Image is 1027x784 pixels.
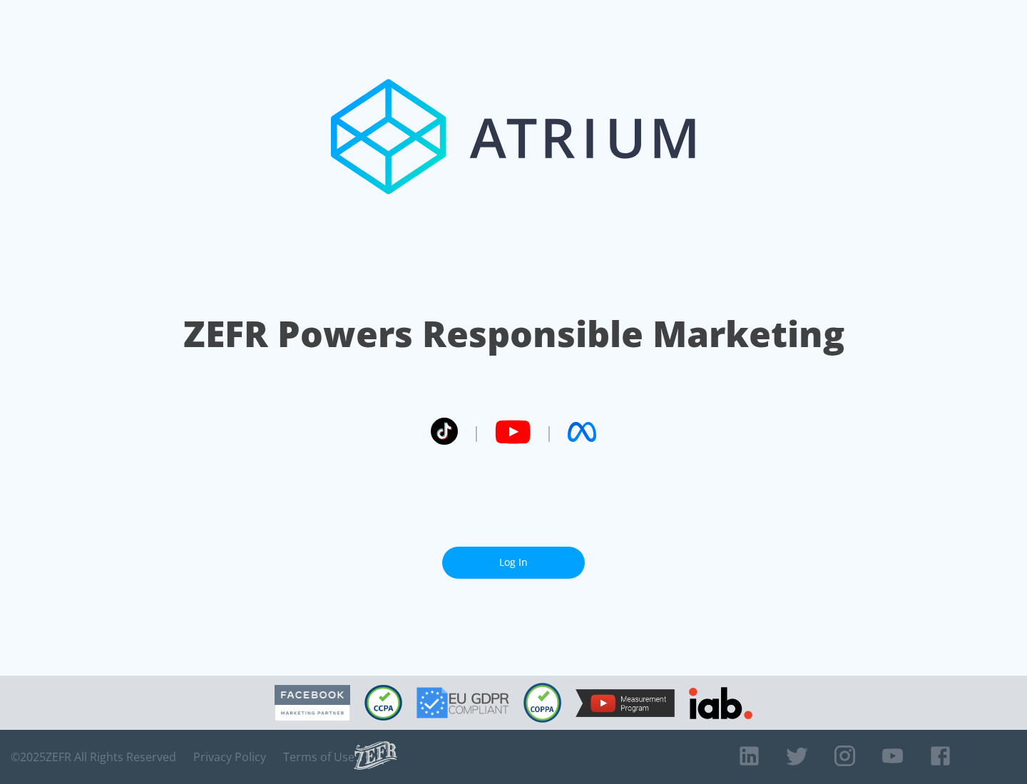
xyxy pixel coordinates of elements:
a: Privacy Policy [193,750,266,764]
h1: ZEFR Powers Responsible Marketing [183,309,844,359]
a: Terms of Use [283,750,354,764]
img: CCPA Compliant [364,685,402,721]
img: COPPA Compliant [523,683,561,723]
span: | [472,421,481,443]
img: GDPR Compliant [417,687,509,718]
img: Facebook Marketing Partner [275,685,350,721]
a: Log In [442,547,585,579]
span: © 2025 ZEFR All Rights Reserved [11,750,176,764]
img: YouTube Measurement Program [576,689,675,717]
img: IAB [689,687,752,719]
span: | [545,421,553,443]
